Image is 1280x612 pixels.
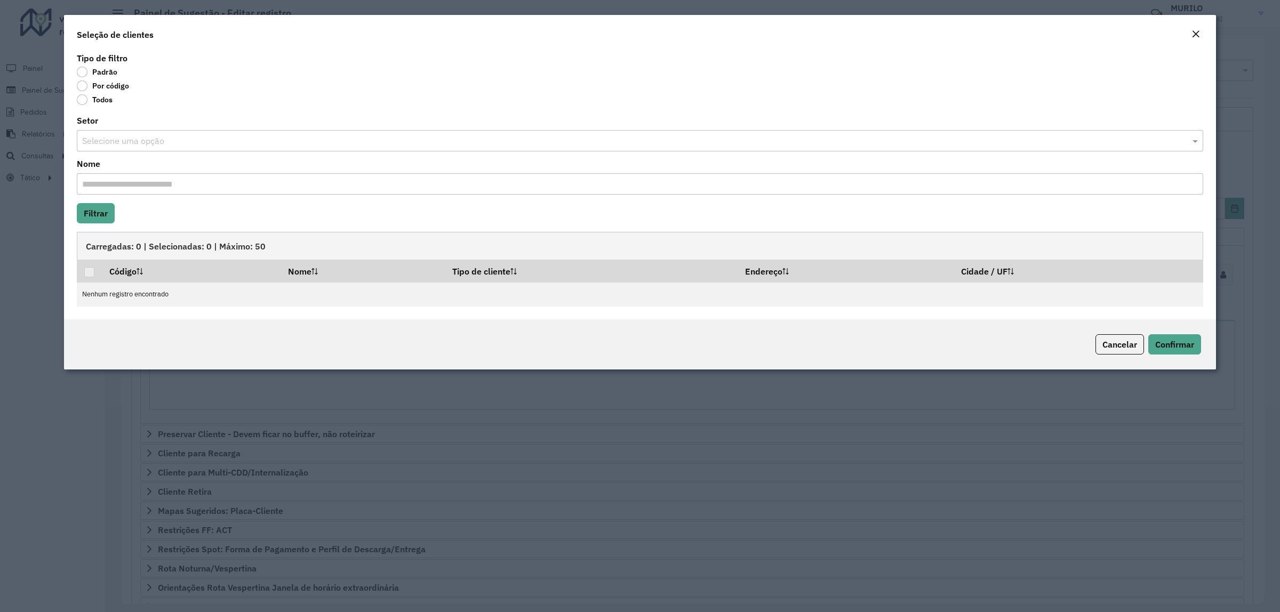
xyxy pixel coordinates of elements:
[77,283,1203,307] td: Nenhum registro encontrado
[1188,28,1203,42] button: Close
[77,28,154,41] h4: Seleção de clientes
[77,203,115,223] button: Filtrar
[1155,339,1194,350] span: Confirmar
[738,260,954,282] th: Endereço
[445,260,738,282] th: Tipo de cliente
[77,94,113,105] label: Todos
[1191,30,1200,38] em: Fechar
[77,114,98,127] label: Setor
[77,157,100,170] label: Nome
[77,80,129,91] label: Por código
[77,232,1203,260] div: Carregadas: 0 | Selecionadas: 0 | Máximo: 50
[1102,339,1137,350] span: Cancelar
[77,67,117,77] label: Padrão
[77,52,127,65] label: Tipo de filtro
[1148,334,1201,355] button: Confirmar
[281,260,445,282] th: Nome
[954,260,1203,282] th: Cidade / UF
[102,260,280,282] th: Código
[1095,334,1144,355] button: Cancelar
